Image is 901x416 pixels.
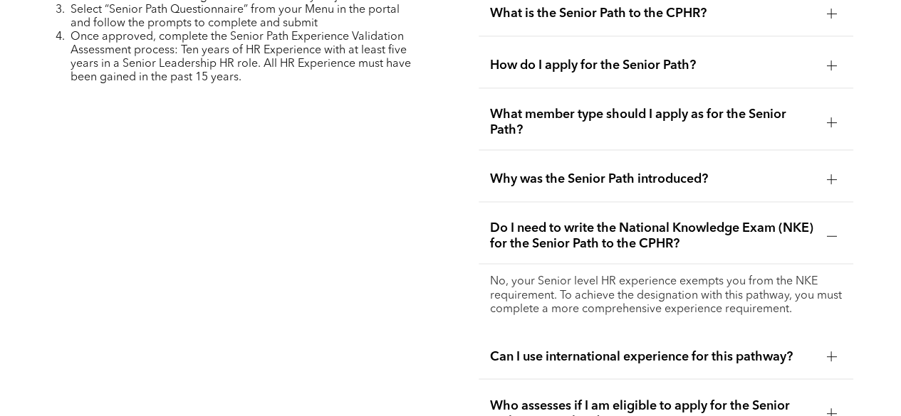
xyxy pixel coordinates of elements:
span: What is the Senior Path to the CPHR? [490,6,816,21]
span: Do I need to write the National Knowledge Exam (NKE) for the Senior Path to the CPHR? [490,220,816,252]
span: How do I apply for the Senior Path? [490,58,816,73]
span: Why was the Senior Path introduced? [490,171,816,187]
span: Can I use international experience for this pathway? [490,348,816,364]
p: No, your Senior level HR experience exempts you from the NKE requirement. To achieve the designat... [490,275,843,316]
span: What member type should I apply as for the Senior Path? [490,107,816,138]
span: Select “Senior Path Questionnaire” from your Menu in the portal and follow the prompts to complet... [71,4,400,29]
span: Once approved, complete the Senior Path Experience Validation Assessment process: Ten years of HR... [71,31,411,83]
